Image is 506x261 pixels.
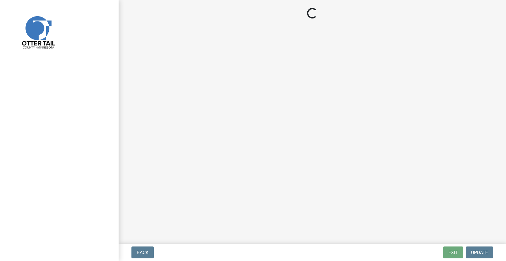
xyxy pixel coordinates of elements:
[13,7,63,56] img: Otter Tail County, Minnesota
[137,250,149,255] span: Back
[131,246,154,258] button: Back
[471,250,488,255] span: Update
[443,246,463,258] button: Exit
[466,246,493,258] button: Update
